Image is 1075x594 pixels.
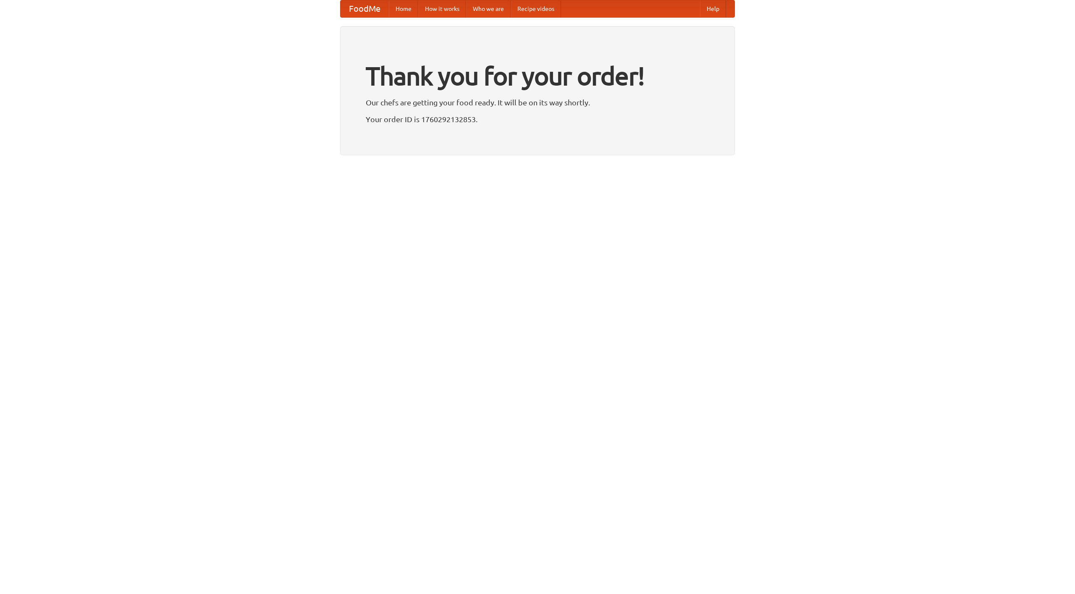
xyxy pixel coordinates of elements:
h1: Thank you for your order! [366,56,709,96]
p: Your order ID is 1760292132853. [366,113,709,126]
a: Help [700,0,726,17]
a: How it works [418,0,466,17]
p: Our chefs are getting your food ready. It will be on its way shortly. [366,96,709,109]
a: FoodMe [341,0,389,17]
a: Recipe videos [511,0,561,17]
a: Home [389,0,418,17]
a: Who we are [466,0,511,17]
